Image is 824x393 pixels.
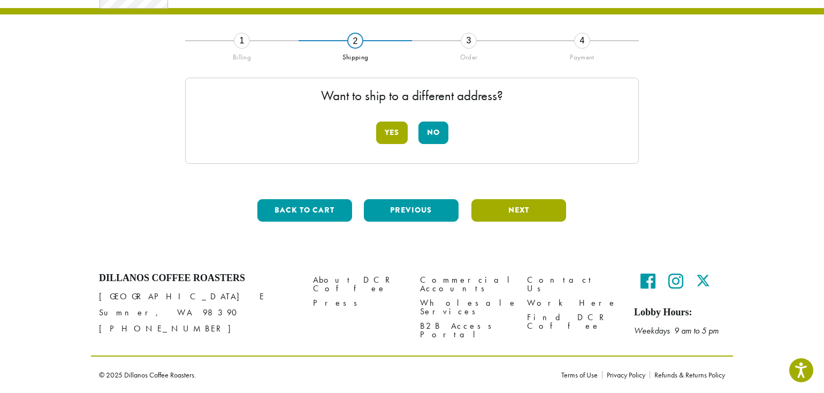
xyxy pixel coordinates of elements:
a: Wholesale Services [420,296,511,319]
button: Previous [364,199,459,222]
p: © 2025 Dillanos Coffee Roasters. [99,371,545,379]
h4: Dillanos Coffee Roasters [99,273,297,284]
div: Shipping [299,49,412,62]
a: Privacy Policy [602,371,650,379]
a: Refunds & Returns Policy [650,371,725,379]
div: 2 [347,33,363,49]
h5: Lobby Hours: [634,307,725,319]
p: Want to ship to a different address? [196,89,628,102]
a: Find DCR Coffee [527,310,618,333]
button: Back to cart [257,199,352,222]
em: Weekdays 9 am to 5 pm [634,325,719,336]
div: 4 [574,33,590,49]
a: B2B Access Portal [420,319,511,342]
a: Commercial Accounts [420,273,511,296]
a: Press [313,296,404,310]
button: No [418,122,448,144]
a: Work Here [527,296,618,310]
a: About DCR Coffee [313,273,404,296]
a: Terms of Use [561,371,602,379]
p: [GEOGRAPHIC_DATA] E Sumner, WA 98390 [PHONE_NUMBER] [99,289,297,337]
button: Next [471,199,566,222]
button: Yes [376,122,408,144]
div: Billing [185,49,299,62]
div: 3 [461,33,477,49]
a: Contact Us [527,273,618,296]
div: 1 [234,33,250,49]
div: Order [412,49,525,62]
div: Payment [525,49,639,62]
